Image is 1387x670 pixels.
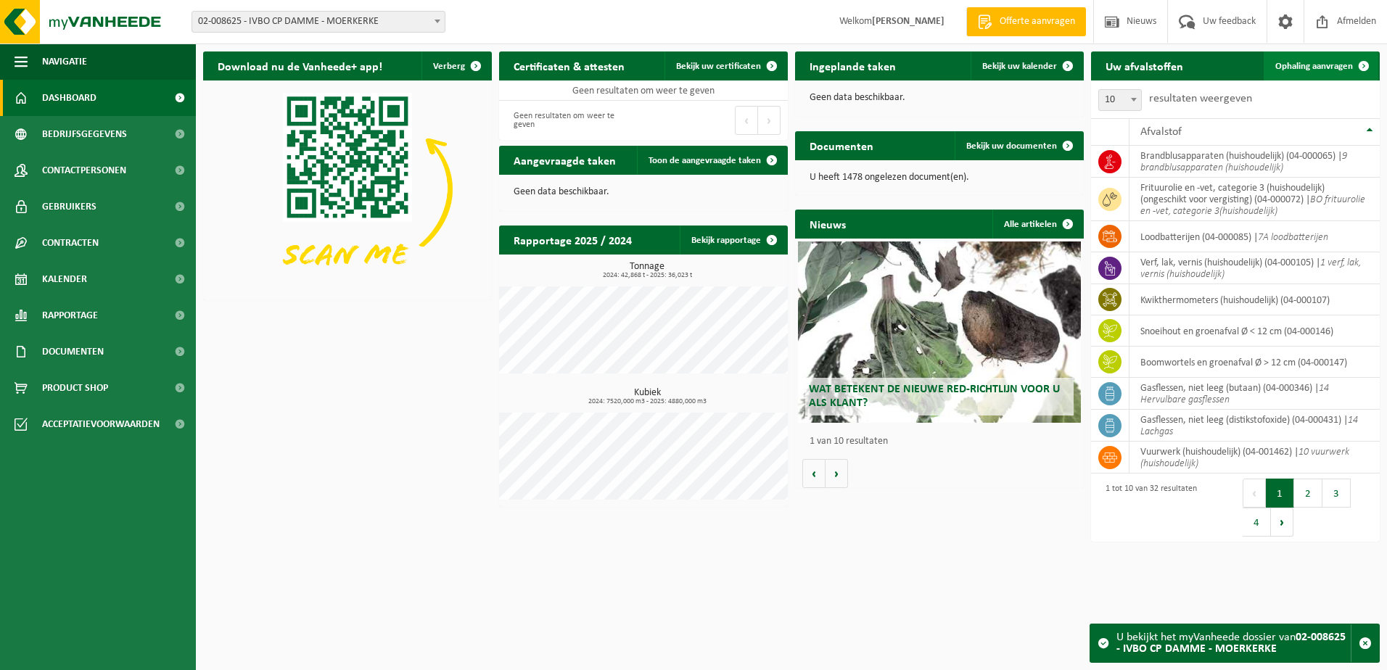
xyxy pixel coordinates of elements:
span: 10 [1099,90,1141,110]
span: Product Shop [42,370,108,406]
h2: Ingeplande taken [795,51,910,80]
h2: Rapportage 2025 / 2024 [499,226,646,254]
span: 02-008625 - IVBO CP DAMME - MOERKERKE [192,11,445,33]
a: Bekijk rapportage [680,226,786,255]
button: 2 [1294,479,1322,508]
span: Bekijk uw kalender [982,62,1057,71]
button: 4 [1243,508,1271,537]
span: Verberg [433,62,465,71]
p: Geen data beschikbaar. [810,93,1069,103]
span: Contactpersonen [42,152,126,189]
strong: 02-008625 - IVBO CP DAMME - MOERKERKE [1116,632,1346,655]
td: loodbatterijen (04-000085) | [1129,221,1380,252]
span: Toon de aangevraagde taken [649,156,761,165]
td: vuurwerk (huishoudelijk) (04-001462) | [1129,442,1380,473]
div: U bekijkt het myVanheede dossier van [1116,624,1351,662]
button: Verberg [421,51,490,80]
i: 10 vuurwerk (huishoudelijk) [1140,447,1349,469]
span: Bekijk uw documenten [966,141,1057,151]
span: Rapportage [42,297,98,334]
h2: Nieuws [795,210,860,238]
a: Bekijk uw kalender [971,51,1082,80]
td: verf, lak, vernis (huishoudelijk) (04-000105) | [1129,252,1380,284]
span: 2024: 42,868 t - 2025: 36,023 t [506,272,788,279]
span: Ophaling aanvragen [1275,62,1353,71]
i: BO frituurolie en -vet, categorie 3(huishoudelijk) [1140,194,1365,217]
a: Alle artikelen [992,210,1082,239]
button: Next [1271,508,1293,537]
button: Previous [1243,479,1266,508]
span: Dashboard [42,80,96,116]
td: gasflessen, niet leeg (distikstofoxide) (04-000431) | [1129,410,1380,442]
span: Navigatie [42,44,87,80]
h3: Tonnage [506,262,788,279]
td: gasflessen, niet leeg (butaan) (04-000346) | [1129,378,1380,410]
td: boomwortels en groenafval Ø > 12 cm (04-000147) [1129,347,1380,378]
span: Bedrijfsgegevens [42,116,127,152]
span: 2024: 7520,000 m3 - 2025: 4880,000 m3 [506,398,788,405]
h2: Uw afvalstoffen [1091,51,1198,80]
i: 14 Lachgas [1140,415,1358,437]
button: 3 [1322,479,1351,508]
a: Bekijk uw certificaten [664,51,786,80]
div: Geen resultaten om weer te geven [506,104,636,136]
img: Download de VHEPlus App [203,80,492,297]
div: 1 tot 10 van 32 resultaten [1098,477,1197,538]
span: Bekijk uw certificaten [676,62,761,71]
span: Documenten [42,334,104,370]
button: Volgende [826,459,848,488]
p: Geen data beschikbaar. [514,187,773,197]
td: kwikthermometers (huishoudelijk) (04-000107) [1129,284,1380,315]
h2: Aangevraagde taken [499,146,630,174]
p: U heeft 1478 ongelezen document(en). [810,173,1069,183]
span: 10 [1098,89,1142,111]
a: Ophaling aanvragen [1264,51,1378,80]
button: Next [758,106,781,135]
td: brandblusapparaten (huishoudelijk) (04-000065) | [1129,146,1380,178]
span: Kalender [42,261,87,297]
i: 1 verf, lak, vernis (huishoudelijk) [1140,257,1361,280]
span: 02-008625 - IVBO CP DAMME - MOERKERKE [192,12,445,32]
i: 14 Hervulbare gasflessen [1140,383,1329,405]
a: Wat betekent de nieuwe RED-richtlijn voor u als klant? [798,241,1081,423]
span: Acceptatievoorwaarden [42,406,160,442]
button: Previous [735,106,758,135]
span: Afvalstof [1140,126,1182,138]
h2: Certificaten & attesten [499,51,639,80]
button: 1 [1266,479,1294,508]
i: 9 brandblusapparaten (huishoudelijk) [1140,151,1347,173]
span: Wat betekent de nieuwe RED-richtlijn voor u als klant? [809,384,1060,409]
a: Toon de aangevraagde taken [637,146,786,175]
p: 1 van 10 resultaten [810,437,1077,447]
span: Offerte aanvragen [996,15,1079,29]
td: snoeihout en groenafval Ø < 12 cm (04-000146) [1129,315,1380,347]
a: Offerte aanvragen [966,7,1086,36]
h2: Documenten [795,131,888,160]
td: frituurolie en -vet, categorie 3 (huishoudelijk) (ongeschikt voor vergisting) (04-000072) | [1129,178,1380,221]
span: Gebruikers [42,189,96,225]
strong: [PERSON_NAME] [872,16,944,27]
td: Geen resultaten om weer te geven [499,80,788,101]
label: resultaten weergeven [1149,93,1252,104]
h2: Download nu de Vanheede+ app! [203,51,397,80]
a: Bekijk uw documenten [955,131,1082,160]
span: Contracten [42,225,99,261]
i: 7A loodbatterijen [1258,232,1328,243]
button: Vorige [802,459,826,488]
h3: Kubiek [506,388,788,405]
